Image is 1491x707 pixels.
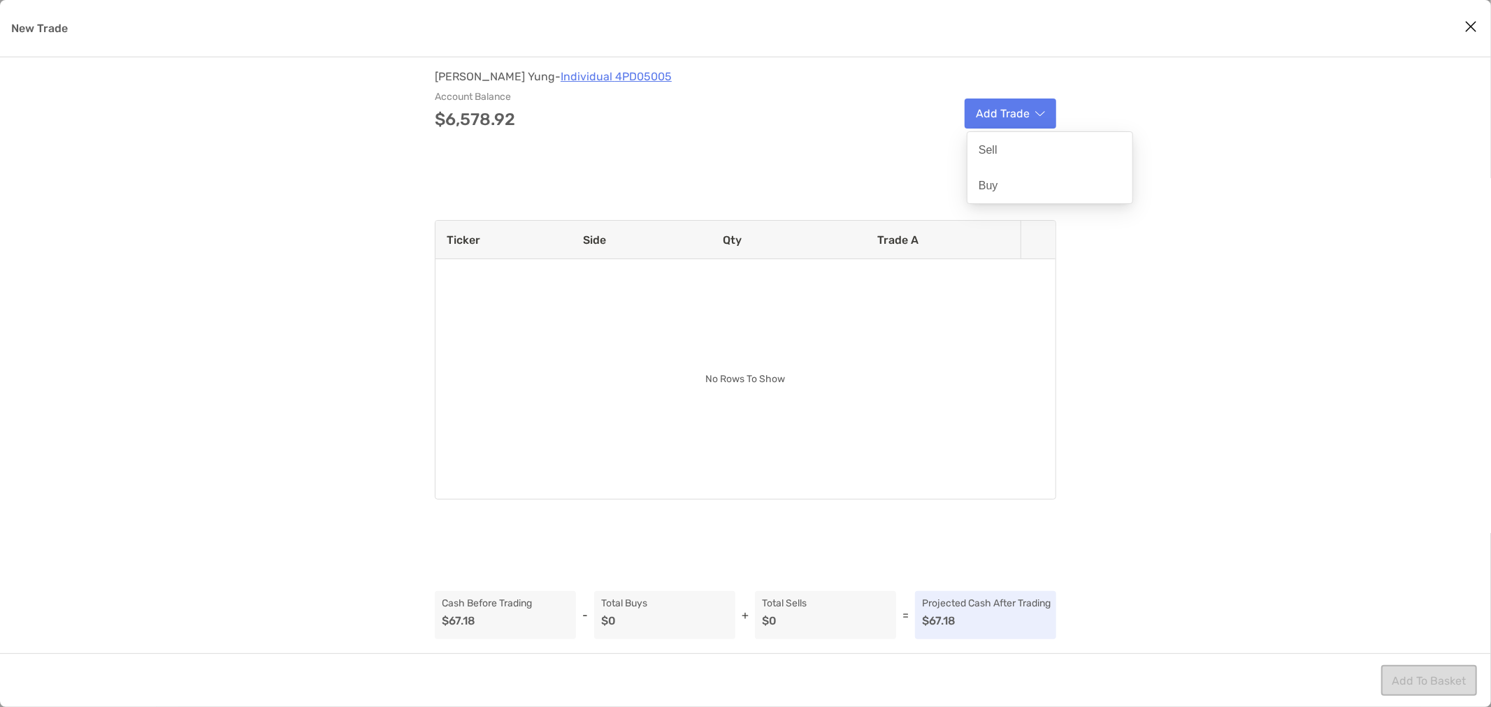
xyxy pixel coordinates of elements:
p: [PERSON_NAME] Yung - [435,71,561,82]
p: New Trade [11,20,68,37]
span: Ticker [447,233,480,247]
span: Side [583,233,606,247]
p: Sell [979,143,997,156]
p: Projected Cash After Trading [922,595,1056,612]
p: $0 [762,612,896,629]
p: + [742,606,749,624]
img: arrow [1035,110,1045,117]
span: Qty [723,233,742,247]
p: Cash Before Trading [442,595,576,612]
p: - [582,606,588,624]
button: Add Tradearrow [965,99,1056,129]
p: $67.18 [922,612,1056,629]
p: Total Sells [762,595,896,612]
p: Total Buys [601,595,735,612]
button: Close modal [1460,17,1481,38]
p: $0 [601,612,735,629]
p: $67.18 [442,612,576,629]
p: = [902,606,909,624]
p: Account Balance [435,88,672,105]
a: Individual 4PD05005 [561,71,672,82]
span: Trade A [877,233,919,247]
p: Buy [979,179,998,192]
p: $6,578.92 [435,111,672,129]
